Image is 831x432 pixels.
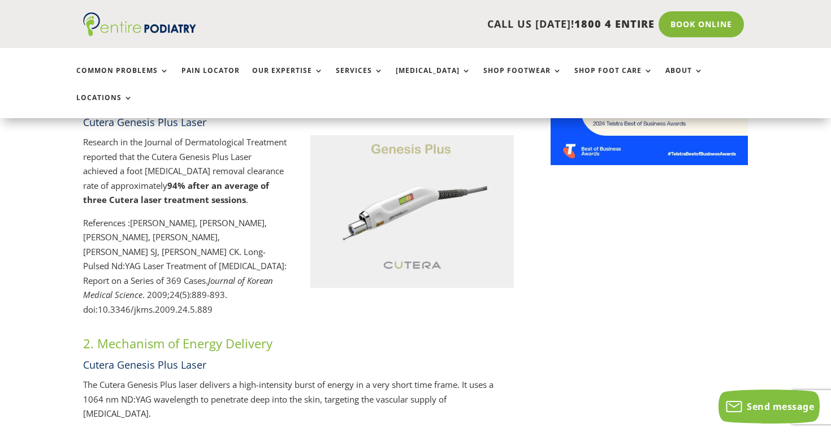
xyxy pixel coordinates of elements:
strong: 94% after an average of three Cutera laser treatment sessions [83,180,269,206]
a: Shop Foot Care [574,67,653,91]
span: Send message [747,400,814,413]
span: References : [83,217,130,228]
p: Research in the Journal of Dermatological Treatment reported that the Cutera Genesis Plus Laser a... [83,135,287,216]
a: Our Expertise [252,67,323,91]
a: Locations [76,94,133,118]
img: Telstra Business Awards QLD State Finalist - Championing Health Category [551,72,748,165]
a: Services [336,67,383,91]
button: Send message [719,390,820,424]
img: logo (1) [83,12,196,36]
span: 2. Mechanism of Energy Delivery [83,335,272,352]
a: Pain Locator [181,67,240,91]
span: [PERSON_NAME], [PERSON_NAME], [PERSON_NAME], [PERSON_NAME], [PERSON_NAME] SJ, [PERSON_NAME] CK. L... [83,217,287,315]
a: [MEDICAL_DATA] [396,67,471,91]
a: Common Problems [76,67,169,91]
p: CALL US [DATE]! [236,17,655,32]
span: 1800 4 ENTIRE [574,17,655,31]
img: Cutera GenesisPlus laser - best treatment for removing plantar warts [310,135,514,288]
a: Entire Podiatry [83,27,196,38]
a: Shop Footwear [483,67,562,91]
a: About [665,67,703,91]
a: Book Online [659,11,744,37]
a: Telstra Business Awards QLD State Finalist - Championing Health Category [551,156,748,167]
p: The Cutera Genesis Plus laser delivers a high-intensity burst of energy in a very short time fram... [83,378,514,430]
h4: Cutera Genesis Plus Laser [83,115,514,135]
h4: Cutera Genesis Plus Laser [83,358,514,378]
